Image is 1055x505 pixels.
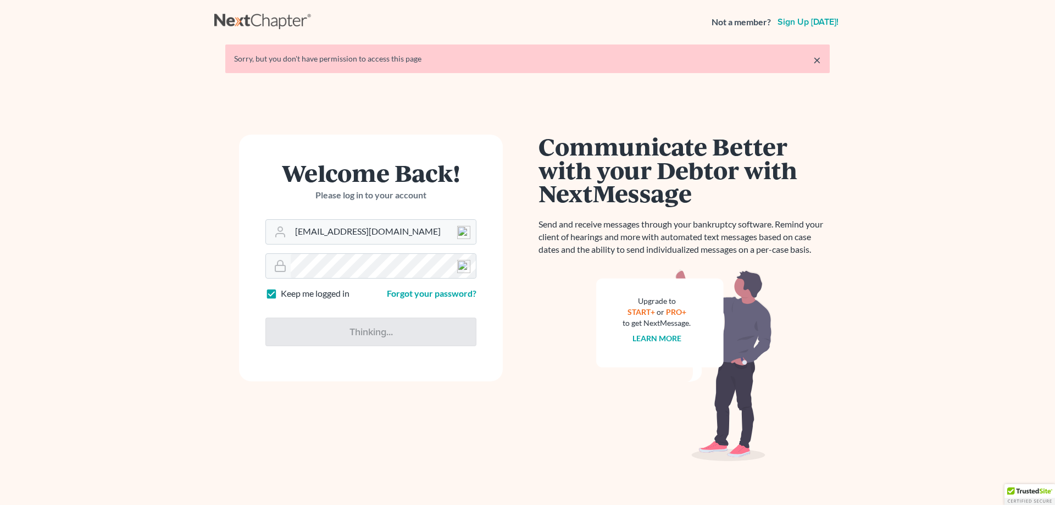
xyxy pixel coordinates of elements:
a: START+ [628,307,655,317]
h1: Communicate Better with your Debtor with NextMessage [538,135,830,205]
a: Sign up [DATE]! [775,18,841,26]
label: Keep me logged in [281,287,349,300]
a: × [813,53,821,66]
a: PRO+ [666,307,686,317]
img: npw-badge-icon-locked.svg [457,226,470,239]
img: npw-badge-icon-locked.svg [457,260,470,273]
input: Email Address [291,220,476,244]
strong: Not a member? [712,16,771,29]
div: Upgrade to [623,296,691,307]
span: or [657,307,664,317]
p: Send and receive messages through your bankruptcy software. Remind your client of hearings and mo... [538,218,830,256]
a: Forgot your password? [387,288,476,298]
div: to get NextMessage. [623,318,691,329]
div: Sorry, but you don't have permission to access this page [234,53,821,64]
a: Learn more [632,334,681,343]
h1: Welcome Back! [265,161,476,185]
input: Thinking... [265,318,476,346]
div: TrustedSite Certified [1004,484,1055,505]
img: nextmessage_bg-59042aed3d76b12b5cd301f8e5b87938c9018125f34e5fa2b7a6b67550977c72.svg [596,269,772,462]
p: Please log in to your account [265,189,476,202]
